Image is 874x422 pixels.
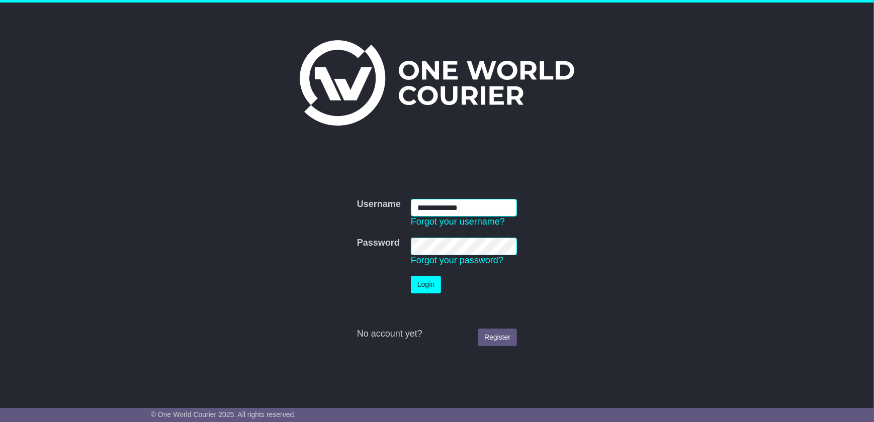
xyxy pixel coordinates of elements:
[478,329,517,346] a: Register
[411,217,505,227] a: Forgot your username?
[357,199,401,210] label: Username
[411,276,441,293] button: Login
[411,255,503,265] a: Forgot your password?
[357,329,517,340] div: No account yet?
[300,40,574,126] img: One World
[151,410,296,418] span: © One World Courier 2025. All rights reserved.
[357,238,400,249] label: Password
